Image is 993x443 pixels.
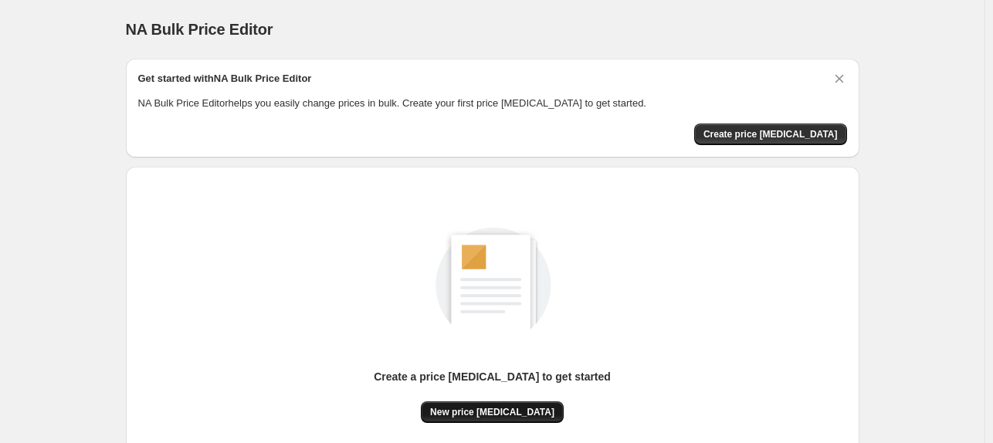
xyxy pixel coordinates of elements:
p: Create a price [MEDICAL_DATA] to get started [374,369,611,384]
span: New price [MEDICAL_DATA] [430,406,554,418]
span: Create price [MEDICAL_DATA] [703,128,838,140]
button: Create price change job [694,123,847,145]
span: NA Bulk Price Editor [126,21,273,38]
button: New price [MEDICAL_DATA] [421,401,564,423]
button: Dismiss card [832,71,847,86]
h2: Get started with NA Bulk Price Editor [138,71,312,86]
p: NA Bulk Price Editor helps you easily change prices in bulk. Create your first price [MEDICAL_DAT... [138,96,847,111]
